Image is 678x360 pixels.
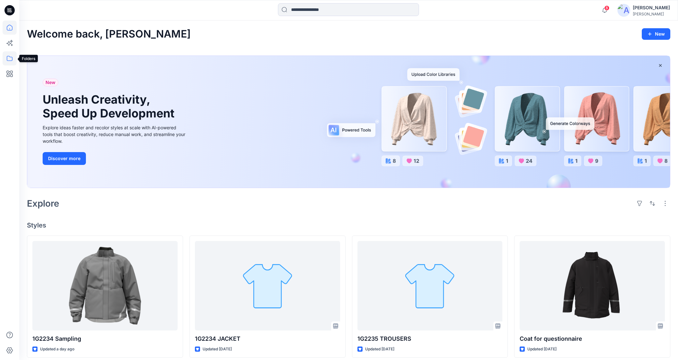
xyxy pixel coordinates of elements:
img: avatar [617,4,630,17]
a: Discover more [43,152,187,165]
p: 1G2234 Sampling [32,334,178,343]
a: 1G2234 JACKET [195,241,340,330]
span: 8 [604,5,609,11]
a: Coat for questionnaire [520,241,665,330]
button: Discover more [43,152,86,165]
p: Updated a day ago [40,346,74,353]
span: New [46,79,55,86]
p: 1G2234 JACKET [195,334,340,343]
p: Updated [DATE] [365,346,394,353]
p: 1G2235 TROUSERS [357,334,503,343]
div: Explore ideas faster and recolor styles at scale with AI-powered tools that boost creativity, red... [43,124,187,144]
h1: Unleash Creativity, Speed Up Development [43,93,177,120]
a: 1G2234 Sampling [32,241,178,330]
button: New [642,28,670,40]
a: 1G2235 TROUSERS [357,241,503,330]
p: Updated [DATE] [527,346,557,353]
div: [PERSON_NAME] [633,4,670,12]
div: [PERSON_NAME] [633,12,670,16]
p: Coat for questionnaire [520,334,665,343]
p: Updated [DATE] [203,346,232,353]
h2: Explore [27,198,59,209]
h4: Styles [27,221,670,229]
h2: Welcome back, [PERSON_NAME] [27,28,191,40]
